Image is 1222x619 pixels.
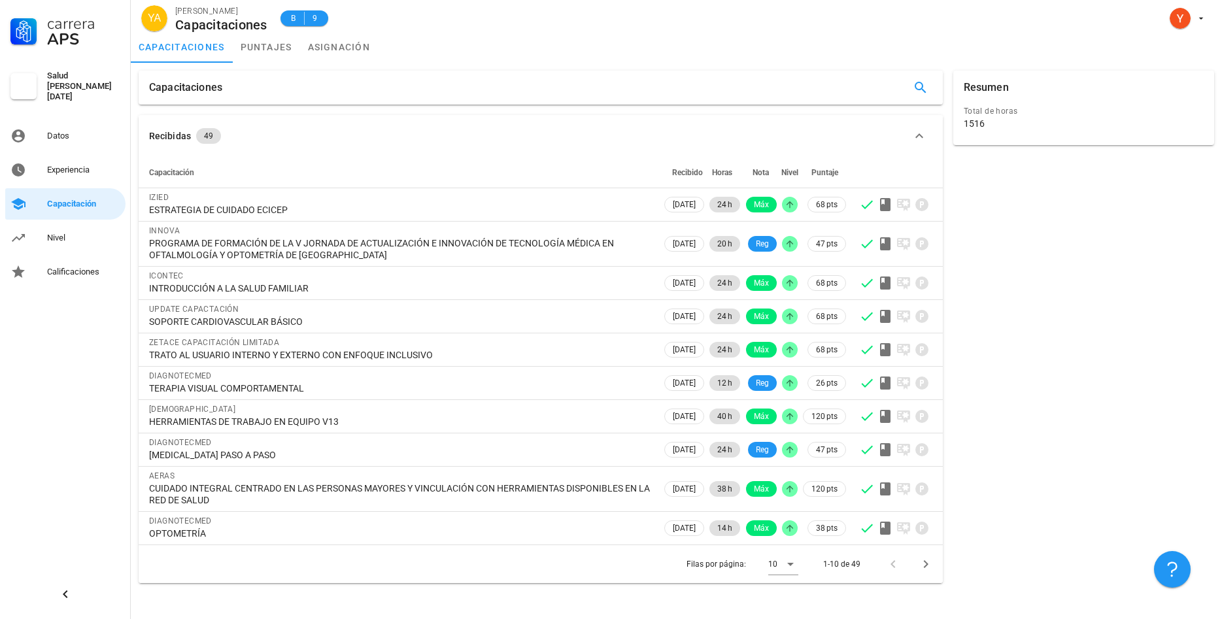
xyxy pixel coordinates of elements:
[47,199,120,209] div: Capacitación
[149,129,191,143] div: Recibidas
[149,527,651,539] div: OPTOMETRÍA
[756,236,769,252] span: Reg
[768,558,777,570] div: 10
[743,157,779,188] th: Nota
[662,157,707,188] th: Recibido
[148,5,161,31] span: YA
[754,481,769,497] span: Máx
[673,521,696,535] span: [DATE]
[47,131,120,141] div: Datos
[754,275,769,291] span: Máx
[811,410,838,423] span: 120 pts
[139,115,943,157] button: Recibidas 49
[149,305,239,314] span: UPDATE CAPACTACIÓN
[5,154,126,186] a: Experiencia
[673,376,696,390] span: [DATE]
[754,197,769,212] span: Máx
[756,375,769,391] span: Reg
[707,157,743,188] th: Horas
[816,310,838,323] span: 68 pts
[149,438,212,447] span: DIAGNOTECMED
[672,168,703,177] span: Recibido
[149,471,175,480] span: AERAS
[717,409,732,424] span: 40 h
[673,237,696,251] span: [DATE]
[754,520,769,536] span: Máx
[712,168,732,177] span: Horas
[717,275,732,291] span: 24 h
[47,31,120,47] div: APS
[673,409,696,424] span: [DATE]
[800,157,849,188] th: Puntaje
[756,442,769,458] span: Reg
[754,309,769,324] span: Máx
[139,157,662,188] th: Capacitación
[754,409,769,424] span: Máx
[816,443,838,456] span: 47 pts
[768,554,798,575] div: 10Filas por página:
[673,197,696,212] span: [DATE]
[5,222,126,254] a: Nivel
[816,276,838,290] span: 68 pts
[816,343,838,356] span: 68 pts
[149,516,212,526] span: DIAGNOTECMED
[753,168,769,177] span: Nota
[141,5,167,31] div: avatar
[204,128,213,144] span: 49
[149,482,651,506] div: CUIDADO INTEGRAL CENTRADO EN LAS PERSONAS MAYORES Y VINCULACIÓN CON HERRAMIENTAS DISPONIBLES EN L...
[233,31,300,63] a: puntajes
[149,449,651,461] div: [MEDICAL_DATA] PASO A PASO
[811,482,838,495] span: 120 pts
[149,204,651,216] div: ESTRATEGIA DE CUIDADO ECICEP
[288,12,299,25] span: B
[175,5,267,18] div: [PERSON_NAME]
[754,342,769,358] span: Máx
[47,16,120,31] div: Carrera
[717,309,732,324] span: 24 h
[964,71,1009,105] div: Resumen
[149,71,222,105] div: Capacitaciones
[964,105,1204,118] div: Total de horas
[687,545,798,583] div: Filas por página:
[149,338,279,347] span: ZETACE CAPACITACIÓN LIMITADA
[149,237,651,261] div: PROGRAMA DE FORMACIÓN DE LA V JORNADA DE ACTUALIZACIÓN E INNOVACIÓN DE TECNOLOGÍA MÉDICA EN OFTAL...
[175,18,267,32] div: Capacitaciones
[673,343,696,357] span: [DATE]
[717,197,732,212] span: 24 h
[5,256,126,288] a: Calificaciones
[717,375,732,391] span: 12 h
[149,193,169,202] span: IZIED
[149,349,651,361] div: TRATO AL USUARIO INTERNO Y EXTERNO CON ENFOQUE INCLUSIVO
[816,237,838,250] span: 47 pts
[149,382,651,394] div: TERAPIA VISUAL COMPORTAMENTAL
[300,31,379,63] a: asignación
[149,271,184,280] span: ICONTEC
[149,405,235,414] span: [DEMOGRAPHIC_DATA]
[131,31,233,63] a: capacitaciones
[673,276,696,290] span: [DATE]
[310,12,320,25] span: 9
[717,481,732,497] span: 38 h
[823,558,860,570] div: 1-10 de 49
[149,282,651,294] div: INTRODUCCIÓN A LA SALUD FAMILIAR
[811,168,838,177] span: Puntaje
[149,416,651,427] div: HERRAMIENTAS DE TRABAJO EN EQUIPO V13
[1170,8,1191,29] div: avatar
[673,482,696,496] span: [DATE]
[47,233,120,243] div: Nivel
[149,371,212,380] span: DIAGNOTECMED
[964,118,985,129] div: 1516
[673,443,696,457] span: [DATE]
[816,198,838,211] span: 68 pts
[47,267,120,277] div: Calificaciones
[149,168,194,177] span: Capacitación
[5,188,126,220] a: Capacitación
[717,342,732,358] span: 24 h
[816,522,838,535] span: 38 pts
[5,120,126,152] a: Datos
[149,316,651,327] div: SOPORTE CARDIOVASCULAR BÁSICO
[673,309,696,324] span: [DATE]
[149,226,180,235] span: INNOVA
[779,157,800,188] th: Nivel
[47,165,120,175] div: Experiencia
